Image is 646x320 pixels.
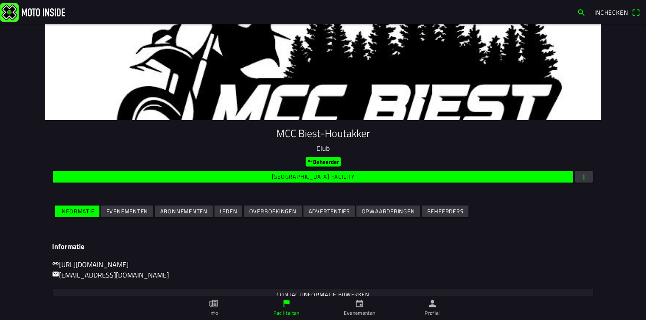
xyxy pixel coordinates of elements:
[306,157,341,167] ion-badge: Beheerder
[274,309,299,317] ion-label: Faciliteiten
[52,259,129,270] a: link[URL][DOMAIN_NAME]
[214,206,242,217] ion-button: Leden
[573,5,590,20] a: search
[52,260,59,267] ion-icon: link
[101,206,153,217] ion-button: Evenementen
[344,309,376,317] ion-label: Evenementen
[355,299,364,308] ion-icon: calendar
[53,171,573,183] ion-button: [GEOGRAPHIC_DATA] facility
[55,206,99,217] ion-button: Informatie
[425,309,440,317] ion-label: Profiel
[356,206,420,217] ion-button: Opwaarderingen
[594,8,628,17] span: Inchecken
[303,206,355,217] ion-button: Advertenties
[155,206,213,217] ion-button: Abonnementen
[52,143,594,153] p: Club
[53,289,593,300] ion-button: Contactinformatie bijwerken
[209,309,218,317] ion-label: Info
[209,299,218,308] ion-icon: paper
[244,206,302,217] ion-button: Overboekingen
[52,271,59,278] ion-icon: mail
[282,299,291,308] ion-icon: flag
[307,158,313,164] ion-icon: key
[52,127,594,140] h1: MCC Biest-Houtakker
[428,299,437,308] ion-icon: person
[590,5,644,20] a: Incheckenqr scanner
[52,242,594,251] h3: Informatie
[422,206,468,217] ion-button: Beheerders
[52,270,169,280] a: mail[EMAIL_ADDRESS][DOMAIN_NAME]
